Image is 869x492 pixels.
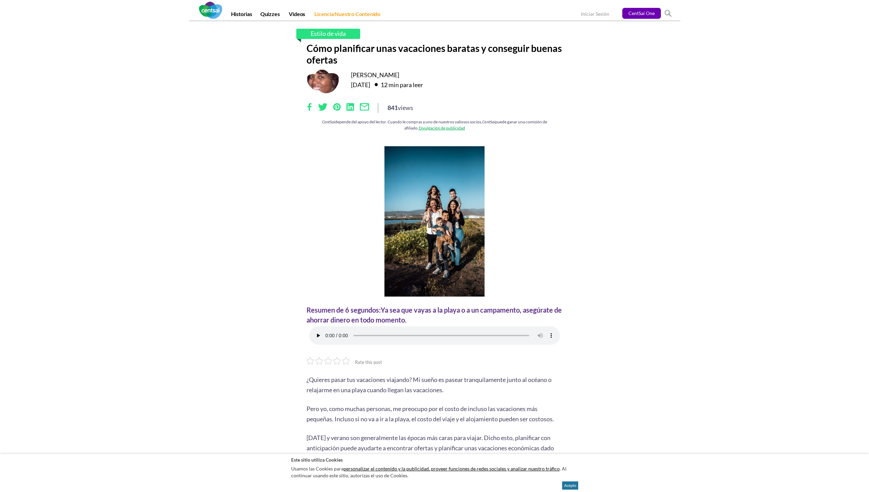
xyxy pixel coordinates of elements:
a: Historias [227,11,256,20]
img: Cómo planificar unas vacaciones baratas y conseguir buenas ofertas [384,146,485,297]
a: Licencia Nuestro Contenido [310,11,384,20]
a: [PERSON_NAME] [351,71,399,79]
button: Acepto [562,481,578,490]
a: Quizzes [256,11,284,20]
a: Iniciar Sesión [581,11,609,18]
h1: Cómo planificar unas vacaciones baratas y conseguir buenas ofertas [307,42,563,66]
em: CentSai [482,120,495,124]
span: ¿Quieres pasar tus vacaciones viajando? Mi sueño es pasear tranquilamente junto al océano o relaj... [307,376,552,394]
span: Rate this post [353,359,384,365]
a: Videos [285,11,309,20]
div: 12 min para leer [371,79,423,90]
div: Ya sea que vayas a la playa o a un campamento, asegúrate de ahorrar dinero en todo momento. [307,305,563,325]
div: depende del apoyo del lector. Cuando le compras a uno de nuestros valiosos socios, puede ganar un... [307,119,563,131]
span: [DATE] y verano son generalmente las épocas más caras para viajar. Dicho esto, planificar con ant... [307,434,554,472]
em: CentSai [322,120,335,124]
p: Usamos las Cookies para . Al continuar usando este sitio, autorizas el uso de Cookies. [291,464,578,480]
span: Pero yo, como muchas personas, me preocupo por el costo de incluso las vacaciones más pequeñas. I... [307,405,554,423]
time: [DATE] [351,81,370,88]
h2: Este sitio utiliza Cookies [291,456,578,463]
a: Divulgación de publicidad [419,125,465,131]
img: CentSai [199,2,222,19]
span: views [398,104,413,111]
a: CentSai One [622,8,661,19]
a: Estilo de vida [296,29,360,39]
span: Resumen de 6 segundos: [307,306,381,314]
div: 841 [388,103,413,112]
